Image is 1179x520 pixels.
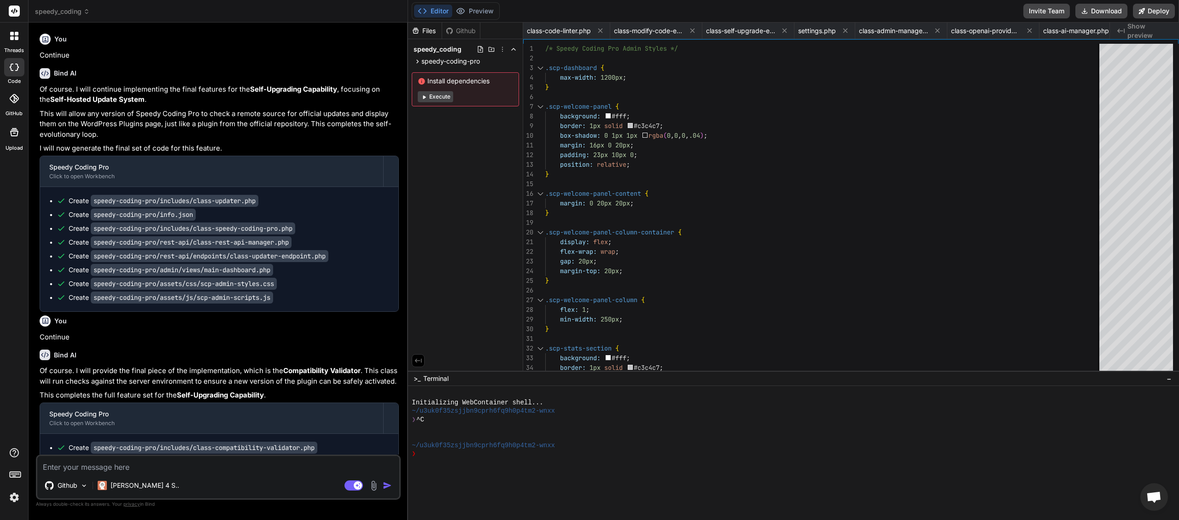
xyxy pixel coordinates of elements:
[54,351,76,360] h6: Bind AI
[523,150,533,160] div: 12
[69,210,196,219] div: Create
[523,218,533,228] div: 19
[412,415,416,424] span: ❯
[523,121,533,131] div: 9
[40,84,399,105] p: Of course. I will continue implementing the final features for the , focusing on the .
[593,257,597,265] span: ;
[69,224,295,233] div: Create
[560,131,601,140] span: box-shadow:
[560,122,586,130] span: border:
[597,199,612,207] span: 20px
[619,267,623,275] span: ;
[689,131,700,140] span: .04
[69,443,317,452] div: Create
[36,500,401,508] p: Always double-check its answers. Your in Bind
[589,199,593,207] span: 0
[69,293,273,302] div: Create
[91,264,273,276] code: speedy-coding-pro/admin/views/main-dashboard.php
[604,267,619,275] span: 20px
[523,305,533,315] div: 28
[612,131,623,140] span: 1px
[560,238,589,246] span: display:
[560,247,597,256] span: flex-wrap:
[368,480,379,491] img: attachment
[560,73,597,82] span: max-width:
[523,334,533,344] div: 31
[560,315,597,323] span: min-width:
[523,189,533,199] div: 16
[523,73,533,82] div: 4
[49,173,374,180] div: Click to open Workbench
[1023,4,1070,18] button: Invite Team
[641,296,645,304] span: {
[54,69,76,78] h6: Bind AI
[678,228,682,236] span: {
[627,354,630,362] span: ;
[589,363,601,372] span: 1px
[123,501,140,507] span: privacy
[418,91,453,102] button: Execute
[700,131,704,140] span: )
[40,390,399,401] p: This completes the full feature set for the .
[545,344,612,352] span: .scp-stats-section
[626,160,630,169] span: ;
[601,247,615,256] span: wrap
[601,315,619,323] span: 250px
[601,73,623,82] span: 1200px
[560,160,593,169] span: position:
[523,237,533,247] div: 21
[582,305,586,314] span: 1
[614,26,683,35] span: class-modify-code-endpoint.php
[649,131,664,140] span: rgba
[40,366,399,386] p: Of course. I will provide the final piece of the implementation, which is the . This class will r...
[91,442,317,454] code: speedy-coding-pro/includes/class-compatibility-validator.php
[423,374,449,383] span: Terminal
[630,199,634,207] span: ;
[706,26,775,35] span: class-self-upgrade-endpoint.php
[6,110,23,117] label: GitHub
[615,247,619,256] span: ;
[523,266,533,276] div: 24
[560,305,578,314] span: flex:
[560,112,601,120] span: background:
[859,26,928,35] span: class-admin-manager.php
[523,82,533,92] div: 5
[91,236,292,248] code: speedy-coding-pro/rest-api/class-rest-api-manager.php
[412,450,416,458] span: ❯
[1165,371,1173,386] button: −
[545,44,678,53] span: /* Speedy Coding Pro Admin Styles */
[523,131,533,140] div: 10
[626,131,637,140] span: 1px
[49,409,374,419] div: Speedy Coding Pro
[91,250,328,262] code: speedy-coding-pro/rest-api/endpoints/class-updater-endpoint.php
[578,257,593,265] span: 20px
[523,199,533,208] div: 17
[645,189,648,198] span: {
[545,83,549,91] span: }
[589,141,604,149] span: 16px
[80,482,88,490] img: Pick Models
[40,403,383,433] button: Speedy Coding ProClick to open Workbench
[523,169,533,179] div: 14
[69,279,277,288] div: Create
[545,276,549,285] span: }
[560,354,601,362] span: background:
[634,122,660,130] span: #c3c4c7
[49,163,374,172] div: Speedy Coding Pro
[452,5,497,18] button: Preview
[69,196,258,205] div: Create
[601,64,604,72] span: {
[40,50,399,61] p: Continue
[523,160,533,169] div: 13
[4,47,24,54] label: threads
[593,151,608,159] span: 23px
[111,481,179,490] p: [PERSON_NAME] 4 S..
[560,257,575,265] span: gap:
[527,26,591,35] span: class-code-linter.php
[412,407,555,415] span: ~/u3uk0f35zsjjbn9cprh6fq9h0p4tm2-wnxx
[414,374,420,383] span: >_
[49,420,374,427] div: Click to open Workbench
[523,102,533,111] div: 7
[8,77,21,85] label: code
[664,131,667,140] span: (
